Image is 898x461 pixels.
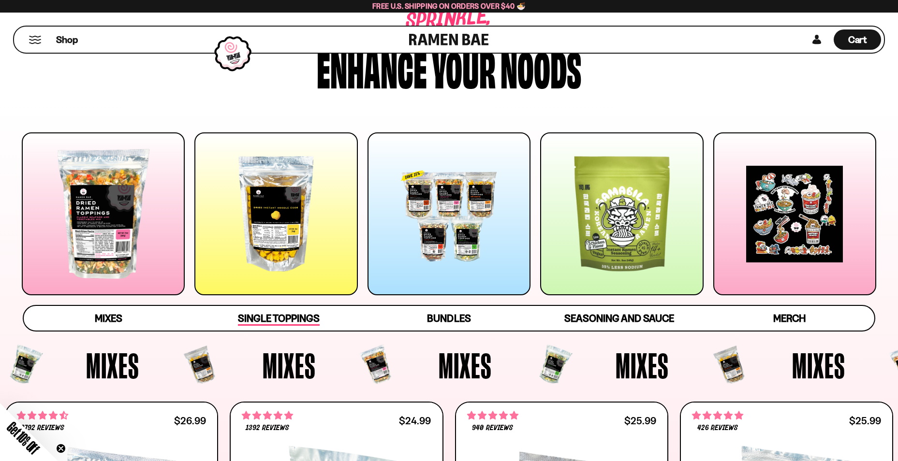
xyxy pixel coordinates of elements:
[317,44,427,90] div: Enhance
[697,424,738,432] span: 426 reviews
[238,312,320,326] span: Single Toppings
[792,347,845,383] span: Mixes
[467,409,518,422] span: 4.75 stars
[616,347,669,383] span: Mixes
[56,444,66,453] button: Close teaser
[849,416,881,425] div: $25.99
[56,33,78,46] span: Shop
[86,347,139,383] span: Mixes
[834,27,881,53] a: Cart
[564,312,674,324] span: Seasoning and Sauce
[194,306,364,331] a: Single Toppings
[848,34,867,45] span: Cart
[372,1,526,11] span: Free U.S. Shipping on Orders over $40 🍜
[263,347,316,383] span: Mixes
[242,409,293,422] span: 4.76 stars
[501,44,581,90] div: noods
[692,409,743,422] span: 4.76 stars
[773,312,806,324] span: Merch
[432,44,496,90] div: your
[439,347,492,383] span: Mixes
[174,416,206,425] div: $26.99
[624,416,656,425] div: $25.99
[246,424,289,432] span: 1392 reviews
[56,29,78,50] a: Shop
[24,306,194,331] a: Mixes
[399,416,431,425] div: $24.99
[95,312,122,324] span: Mixes
[427,312,471,324] span: Bundles
[704,306,874,331] a: Merch
[364,306,534,331] a: Bundles
[4,419,42,457] span: Get 10% Off
[472,424,513,432] span: 940 reviews
[29,36,42,44] button: Mobile Menu Trigger
[534,306,704,331] a: Seasoning and Sauce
